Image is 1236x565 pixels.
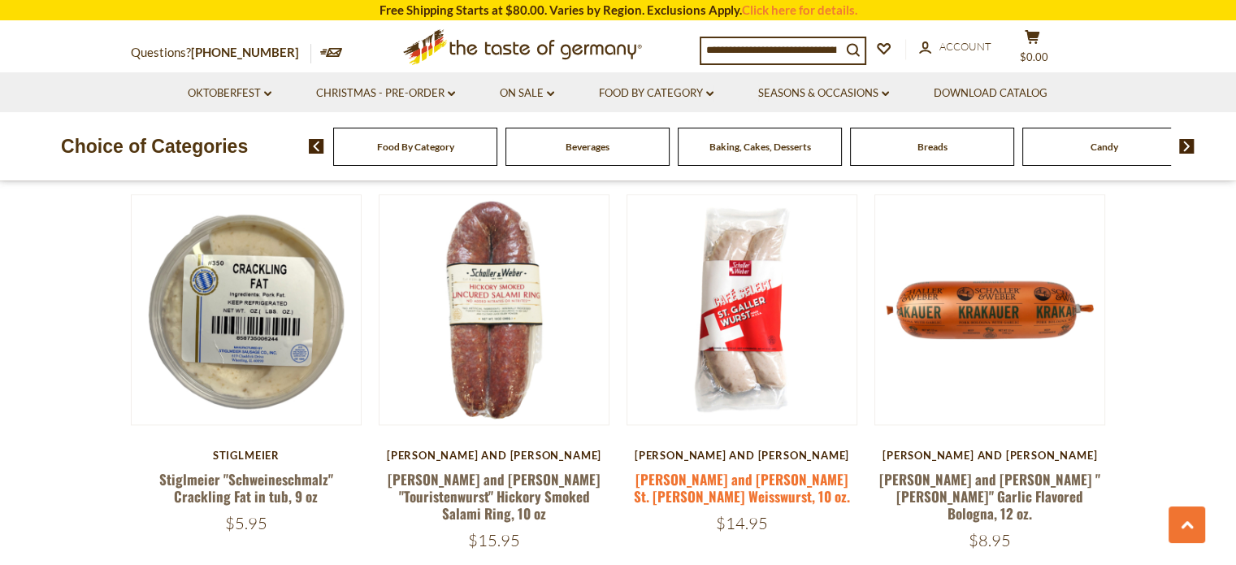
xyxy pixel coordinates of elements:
[377,141,454,153] a: Food By Category
[939,40,991,53] span: Account
[566,141,609,153] a: Beverages
[131,449,362,462] div: Stiglmeier
[919,38,991,56] a: Account
[316,85,455,102] a: Christmas - PRE-ORDER
[627,195,857,425] img: Schaller and Weber St. Galler Weisswurst, 10 oz.
[225,513,267,533] span: $5.95
[131,42,311,63] p: Questions?
[1020,50,1048,63] span: $0.00
[879,469,1100,524] a: [PERSON_NAME] and [PERSON_NAME] "[PERSON_NAME]" Garlic Flavored Bologna, 12 oz.
[934,85,1047,102] a: Download Catalog
[875,195,1105,425] img: Schaller and Weber "Krakauer" Garlic Flavored Bologna, 12 oz.
[874,449,1106,462] div: [PERSON_NAME] and [PERSON_NAME]
[634,469,850,506] a: [PERSON_NAME] and [PERSON_NAME] St. [PERSON_NAME] Weisswurst, 10 oz.
[379,195,609,425] img: Schaller and Weber "Touristenwurst" Hickory Smoked Salami Ring, 10 oz
[132,195,362,425] img: Stiglmeier "Schweineschmalz" Crackling Fat in tub, 9 oz
[1091,141,1118,153] a: Candy
[917,141,948,153] a: Breads
[191,45,299,59] a: [PHONE_NUMBER]
[742,2,857,17] a: Click here for details.
[159,469,333,506] a: Stiglmeier "Schweineschmalz" Crackling Fat in tub, 9 oz
[468,530,520,550] span: $15.95
[709,141,811,153] a: Baking, Cakes, Desserts
[758,85,889,102] a: Seasons & Occasions
[1179,139,1195,154] img: next arrow
[188,85,271,102] a: Oktoberfest
[500,85,554,102] a: On Sale
[627,449,858,462] div: [PERSON_NAME] and [PERSON_NAME]
[716,513,768,533] span: $14.95
[388,469,601,524] a: [PERSON_NAME] and [PERSON_NAME] "Touristenwurst" Hickory Smoked Salami Ring, 10 oz
[1008,29,1057,70] button: $0.00
[309,139,324,154] img: previous arrow
[379,449,610,462] div: [PERSON_NAME] and [PERSON_NAME]
[599,85,713,102] a: Food By Category
[969,530,1011,550] span: $8.95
